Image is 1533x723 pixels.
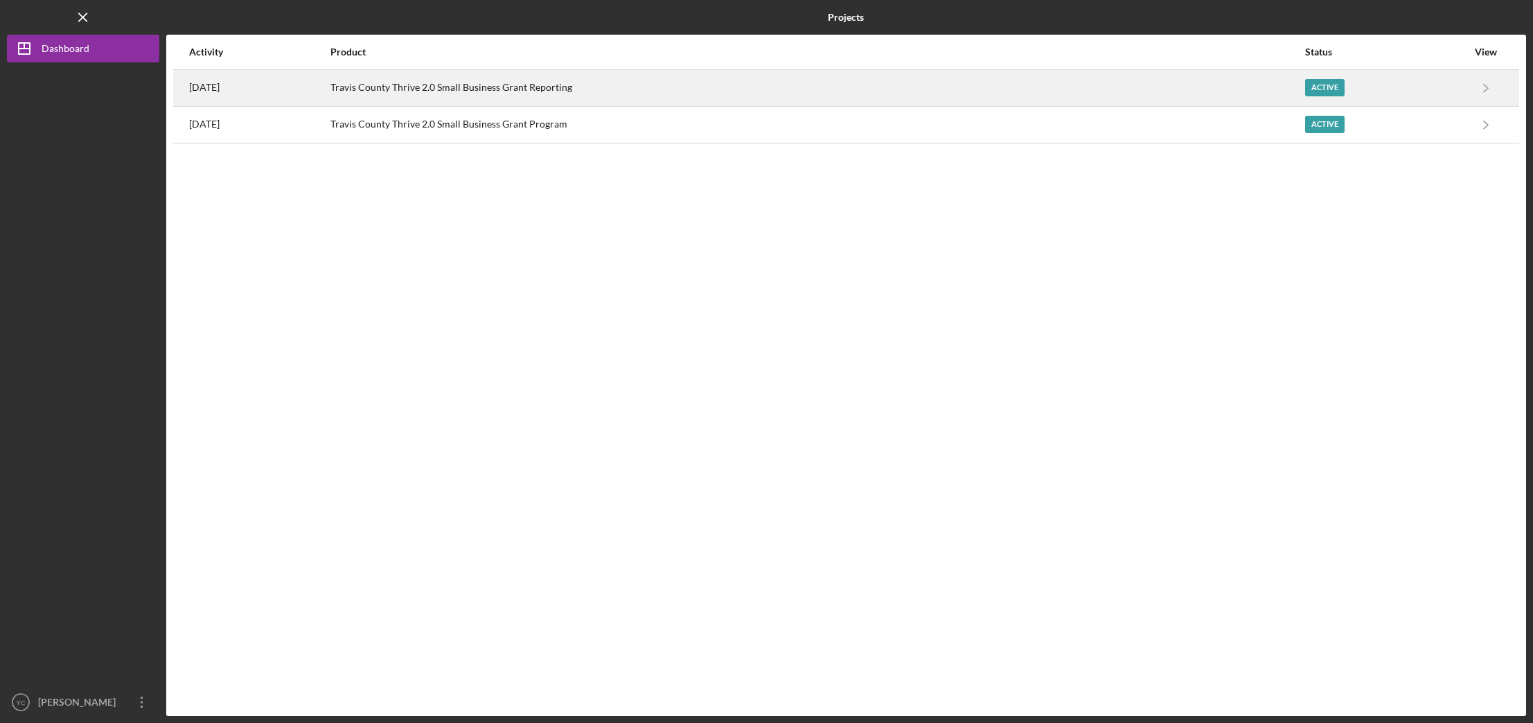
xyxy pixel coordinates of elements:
div: Activity [189,46,329,58]
div: View [1469,46,1503,58]
div: Dashboard [42,35,89,66]
div: Active [1305,79,1345,96]
time: 2025-07-28 15:44 [189,82,220,93]
div: Product [330,46,1303,58]
div: Status [1305,46,1467,58]
div: Travis County Thrive 2.0 Small Business Grant Reporting [330,71,1303,105]
div: Active [1305,116,1345,133]
time: 2025-01-17 18:28 [189,119,220,130]
button: Dashboard [7,35,159,62]
b: Projects [828,12,864,23]
div: Travis County Thrive 2.0 Small Business Grant Program [330,107,1303,142]
div: [PERSON_NAME] [35,688,125,720]
button: YC[PERSON_NAME] [7,688,159,716]
text: YC [16,699,25,706]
